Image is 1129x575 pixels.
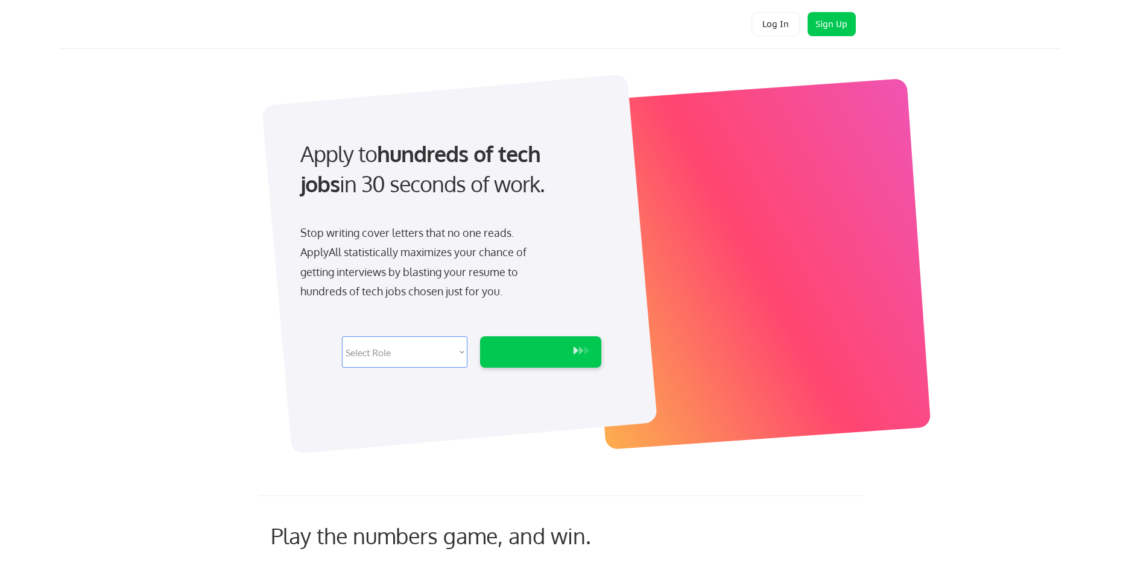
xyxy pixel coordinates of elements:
div: Stop writing cover letters that no one reads. ApplyAll statistically maximizes your chance of get... [300,223,548,301]
div: Play the numbers game, and win. [271,523,645,548]
strong: hundreds of tech jobs [300,140,546,197]
button: Log In [751,12,800,36]
div: Apply to in 30 seconds of work. [300,139,596,200]
button: Sign Up [808,12,856,36]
